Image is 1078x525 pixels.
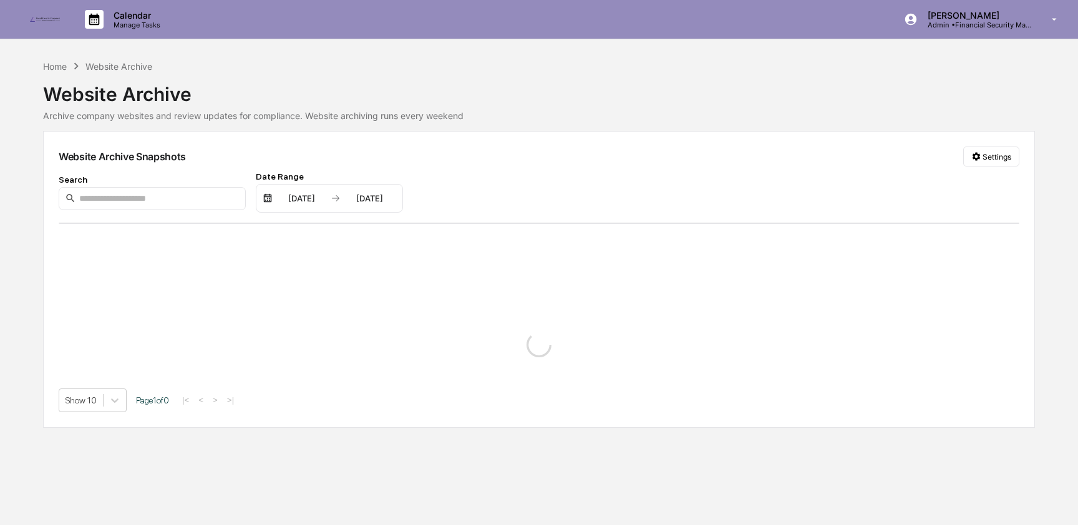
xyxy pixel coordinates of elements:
[963,147,1019,166] button: Settings
[85,61,152,72] div: Website Archive
[59,175,246,185] div: Search
[195,395,207,405] button: <
[918,21,1034,29] p: Admin • Financial Security Management
[918,10,1034,21] p: [PERSON_NAME]
[343,193,396,203] div: [DATE]
[178,395,193,405] button: |<
[59,150,186,163] div: Website Archive Snapshots
[104,10,167,21] p: Calendar
[104,21,167,29] p: Manage Tasks
[30,17,60,22] img: logo
[43,61,67,72] div: Home
[136,395,169,405] span: Page 1 of 0
[331,193,341,203] img: arrow right
[209,395,221,405] button: >
[223,395,238,405] button: >|
[263,193,273,203] img: calendar
[43,110,1035,121] div: Archive company websites and review updates for compliance. Website archiving runs every weekend
[43,73,1035,105] div: Website Archive
[275,193,328,203] div: [DATE]
[256,171,403,181] div: Date Range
